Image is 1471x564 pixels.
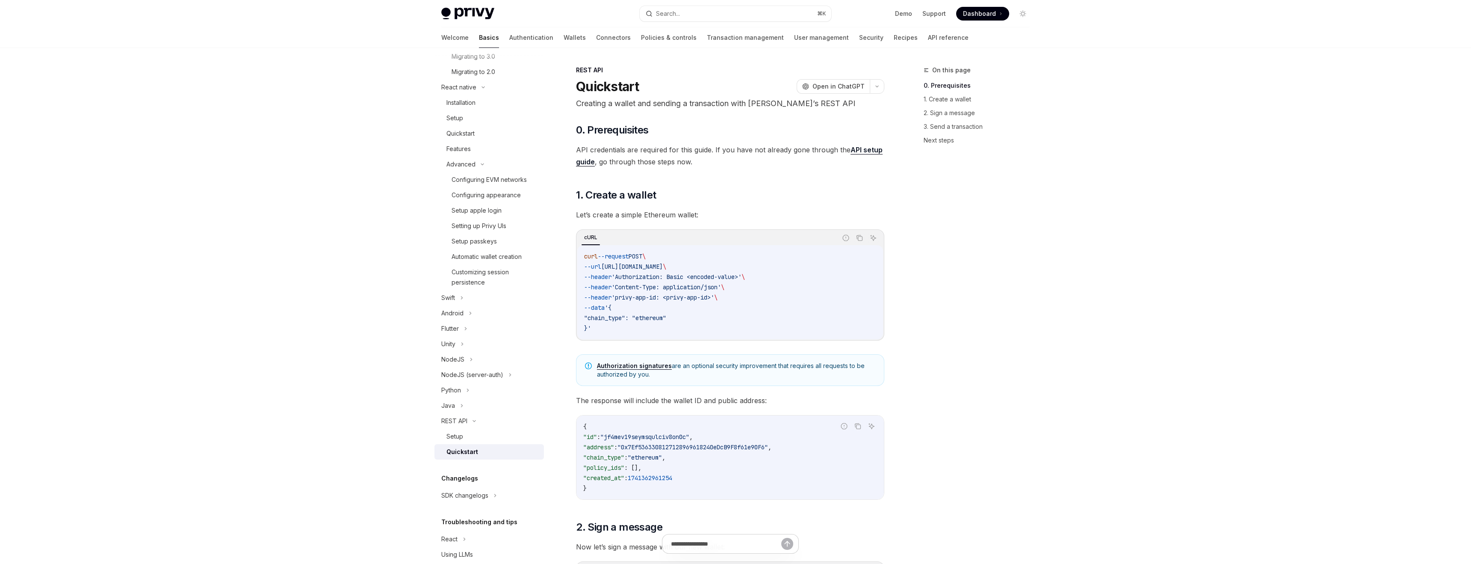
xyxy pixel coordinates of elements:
span: Dashboard [963,9,996,18]
div: NodeJS (server-auth) [441,370,503,380]
span: \ [714,294,718,301]
a: Demo [895,9,912,18]
a: Setup [434,110,544,126]
a: Policies & controls [641,27,697,48]
a: Setup apple login [434,203,544,218]
a: Configuring appearance [434,187,544,203]
div: SDK changelogs [441,490,488,501]
a: Basics [479,27,499,48]
div: Setup [446,113,463,123]
button: Send message [781,538,793,550]
span: 1741362961254 [628,474,672,482]
span: "0x7Ef5363308127128969618240eDcB9F8f61e90F6" [617,443,768,451]
div: Swift [441,293,455,303]
span: \ [642,252,646,260]
a: Installation [434,95,544,110]
span: [URL][DOMAIN_NAME] [601,263,663,270]
button: Ask AI [868,232,879,243]
span: '{ [605,304,611,312]
svg: Note [585,362,592,369]
a: User management [794,27,849,48]
a: Connectors [596,27,631,48]
button: Toggle dark mode [1016,7,1030,21]
h5: Changelogs [441,473,478,484]
a: Next steps [924,134,1037,147]
span: Let’s create a simple Ethereum wallet: [576,209,884,221]
span: : [597,433,600,441]
a: Support [922,9,946,18]
a: API reference [928,27,969,48]
span: are an optional security improvement that requires all requests to be authorized by you. [597,362,875,379]
span: 'privy-app-id: <privy-app-id>' [611,294,714,301]
span: 'Content-Type: application/json' [611,283,721,291]
a: Migrating to 2.0 [434,64,544,80]
span: : [614,443,617,451]
div: Python [441,385,461,395]
div: NodeJS [441,354,464,365]
h1: Quickstart [576,79,639,94]
div: Flutter [441,324,459,334]
a: 1. Create a wallet [924,92,1037,106]
a: Configuring EVM networks [434,172,544,187]
span: : [], [624,464,641,472]
div: Installation [446,98,476,108]
span: API credentials are required for this guide. If you have not already gone through the , go throug... [576,144,884,168]
a: Quickstart [434,126,544,141]
span: } [583,484,587,492]
div: cURL [582,232,600,243]
span: ⌘ K [817,10,826,17]
a: Using LLMs [434,547,544,562]
div: Setup apple login [452,205,502,216]
a: Automatic wallet creation [434,249,544,264]
div: Android [441,308,464,318]
span: }' [584,324,591,332]
button: Ask AI [866,421,877,432]
span: --request [598,252,629,260]
div: Using LLMs [441,549,473,560]
a: 3. Send a transaction [924,120,1037,134]
span: curl [584,252,598,260]
span: "id" [583,433,597,441]
span: \ [721,283,724,291]
span: "created_at" [583,474,624,482]
a: Features [434,141,544,157]
div: Setup passkeys [452,236,497,246]
a: Authorization signatures [597,362,672,370]
span: "chain_type": "ethereum" [584,314,666,322]
div: Unity [441,339,455,349]
a: Transaction management [707,27,784,48]
div: Quickstart [446,447,478,457]
div: Advanced [446,159,476,169]
div: Automatic wallet creation [452,252,522,262]
span: 'Authorization: Basic <encoded-value>' [611,273,741,281]
a: Authentication [509,27,553,48]
button: Copy the contents from the code block [854,232,865,243]
a: Security [859,27,883,48]
a: Quickstart [434,444,544,460]
span: , [662,454,665,461]
span: "address" [583,443,614,451]
div: Configuring EVM networks [452,175,527,185]
a: Customizing session persistence [434,264,544,290]
div: React [441,534,458,544]
div: Customizing session persistence [452,267,539,288]
div: Features [446,144,471,154]
span: : [624,474,628,482]
span: "chain_type" [583,454,624,461]
span: 2. Sign a message [576,520,662,534]
button: Copy the contents from the code block [852,421,863,432]
span: { [583,423,587,430]
div: Search... [656,9,680,19]
span: --header [584,273,611,281]
a: Wallets [564,27,586,48]
span: \ [663,263,666,270]
span: --header [584,294,611,301]
span: 0. Prerequisites [576,123,648,137]
a: Dashboard [956,7,1009,21]
a: 0. Prerequisites [924,79,1037,92]
span: POST [629,252,642,260]
a: Setup [434,429,544,444]
a: Setting up Privy UIs [434,218,544,234]
div: Quickstart [446,128,475,139]
span: The response will include the wallet ID and public address: [576,395,884,407]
